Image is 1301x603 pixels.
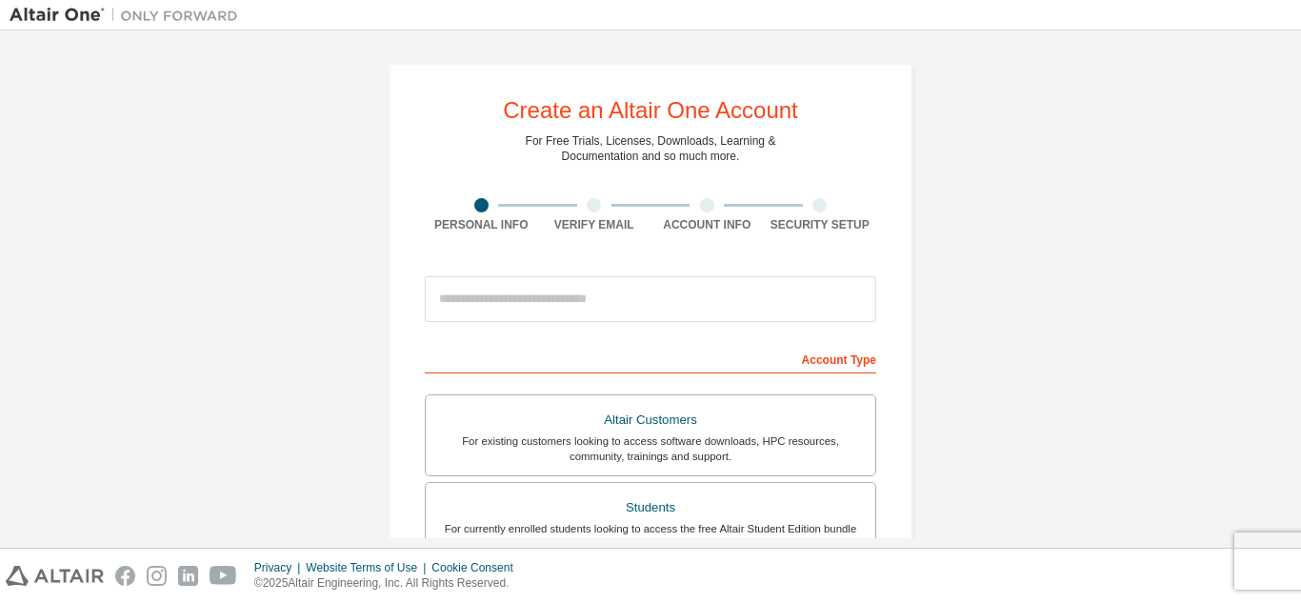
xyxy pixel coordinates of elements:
[425,217,538,232] div: Personal Info
[538,217,651,232] div: Verify Email
[306,560,431,575] div: Website Terms of Use
[147,566,167,586] img: instagram.svg
[431,560,524,575] div: Cookie Consent
[437,407,864,433] div: Altair Customers
[254,575,525,592] p: © 2025 Altair Engineering, Inc. All Rights Reserved.
[178,566,198,586] img: linkedin.svg
[437,494,864,521] div: Students
[437,521,864,552] div: For currently enrolled students looking to access the free Altair Student Edition bundle and all ...
[115,566,135,586] img: facebook.svg
[10,6,248,25] img: Altair One
[503,99,798,122] div: Create an Altair One Account
[6,566,104,586] img: altair_logo.svg
[526,133,776,164] div: For Free Trials, Licenses, Downloads, Learning & Documentation and so much more.
[650,217,764,232] div: Account Info
[210,566,237,586] img: youtube.svg
[437,433,864,464] div: For existing customers looking to access software downloads, HPC resources, community, trainings ...
[254,560,306,575] div: Privacy
[764,217,877,232] div: Security Setup
[425,343,876,373] div: Account Type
